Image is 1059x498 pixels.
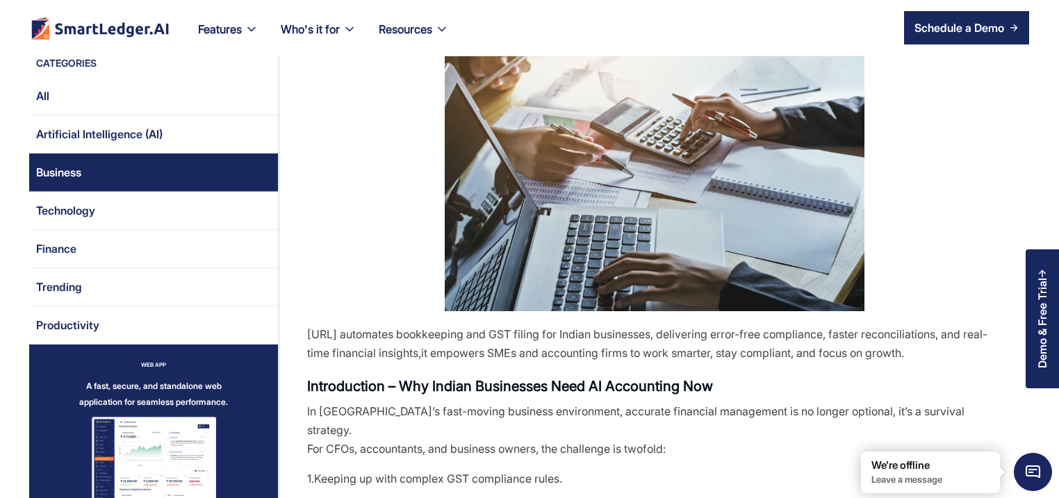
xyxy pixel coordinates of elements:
[36,161,81,183] div: Business
[79,378,228,410] div: A fast, secure, and standalone web application for seamless performance.
[36,199,95,222] div: Technology
[368,19,460,56] div: Resources
[198,19,242,39] div: Features
[36,123,163,145] div: Artificial Intelligence (AI)
[307,325,1002,363] div: [URL] automates bookkeeping and GST filing for Indian businesses, delivering error-free complianc...
[871,474,990,485] p: Leave a message
[871,458,990,472] div: We're offline
[36,314,99,336] div: Productivity
[29,268,278,306] a: Trending
[29,192,278,230] a: Technology
[307,470,1002,488] p: 1.Keeping up with complex GST compliance rules.
[904,11,1029,44] a: Schedule a Demo
[29,153,278,192] a: Business
[29,230,278,268] a: Finance
[307,402,1002,458] p: In [GEOGRAPHIC_DATA]’s fast-moving business environment, accurate financial management is no long...
[29,115,278,153] a: Artificial Intelligence (AI)
[187,19,270,56] div: Features
[36,85,49,107] div: All
[36,238,76,260] div: Finance
[1010,24,1018,32] img: arrow right icon
[307,378,713,395] strong: Introduction – Why Indian Businesses Need AI Accounting Now
[30,17,170,40] a: home
[270,19,368,56] div: Who's it for
[29,77,278,115] a: All
[1014,453,1052,491] span: Chat Widget
[379,19,432,39] div: Resources
[29,56,278,77] div: CATEGORIES
[281,19,340,39] div: Who's it for
[1036,278,1049,368] div: Demo & Free Trial
[36,276,82,298] div: Trending
[29,306,278,345] a: Productivity
[141,358,166,371] div: WEB APP
[30,17,170,40] img: footer logo
[914,19,1004,36] div: Schedule a Demo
